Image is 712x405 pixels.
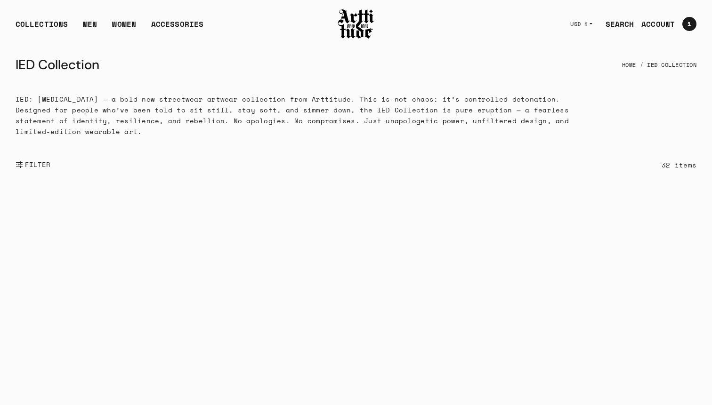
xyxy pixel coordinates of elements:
[565,14,598,34] button: USD $
[151,18,203,37] div: ACCESSORIES
[8,18,211,37] ul: Main navigation
[23,160,51,169] span: FILTER
[662,159,696,170] div: 32 items
[636,55,697,75] li: IED Collection
[570,20,588,28] span: USD $
[83,18,97,37] a: MEN
[112,18,136,37] a: WOMEN
[622,55,636,75] a: Home
[16,54,99,76] h1: IED Collection
[16,94,588,137] p: IED: [MEDICAL_DATA] — a bold new streetwear artwear collection from Arttitude. This is not chaos;...
[337,8,375,40] img: Arttitude
[598,15,634,33] a: SEARCH
[16,154,51,175] button: Show filters
[675,13,696,35] a: Open cart
[634,15,675,33] a: ACCOUNT
[688,21,691,27] span: 1
[16,18,68,37] div: COLLECTIONS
